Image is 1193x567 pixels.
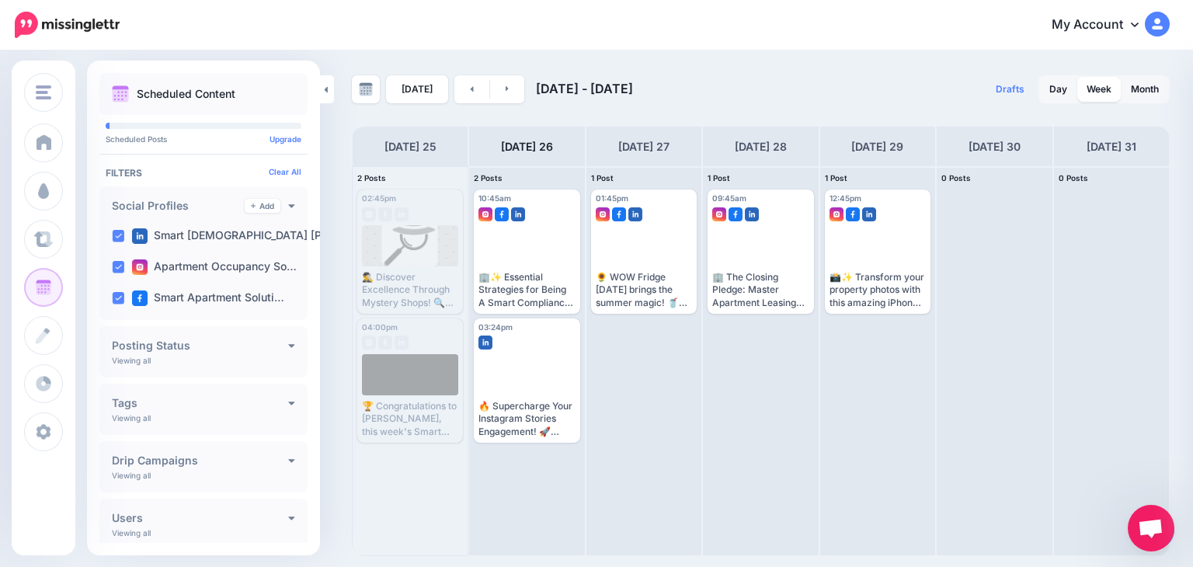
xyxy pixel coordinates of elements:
[112,513,288,524] h4: Users
[830,193,861,203] span: 12:45pm
[362,271,458,309] div: 🕵️‍♂️ Discover Excellence Through Mystery Shops! 🔍 Unlock the hidden potential in rental property...
[495,207,509,221] img: facebook-square.png
[862,207,876,221] img: linkedin-square.png
[712,193,746,203] span: 09:45am
[996,85,1024,94] span: Drafts
[106,167,301,179] h4: Filters
[941,173,971,183] span: 0 Posts
[478,336,492,350] img: linkedin-square.png
[362,193,396,203] span: 02:45pm
[1077,77,1121,102] a: Week
[269,167,301,176] a: Clear All
[112,471,151,480] p: Viewing all
[735,137,787,156] h4: [DATE] 28
[478,400,575,438] div: 🔥 Supercharge Your Instagram Stories Engagement! 🚀 Master these simple steps for maximum impact: ...
[137,89,235,99] p: Scheduled Content
[712,207,726,221] img: instagram-square.png
[378,207,392,221] img: facebook-grey-square.png
[132,228,410,244] label: Smart [DEMOGRAPHIC_DATA] [PERSON_NAME]…
[596,271,692,309] div: 🌻 WOW Fridge [DATE] brings the summer magic! 🥤🏝️ We're soaking up communities with incredible sto...
[1040,77,1076,102] a: Day
[478,271,575,309] div: 🏢✨ Essential Strategies for Being A Smart Compliance Specialist 🧘 Practice Patience: Stay calm du...
[395,207,409,221] img: linkedin-grey-square.png
[830,207,843,221] img: instagram-square.png
[596,207,610,221] img: instagram-square.png
[362,322,398,332] span: 04:00pm
[270,134,301,144] a: Upgrade
[362,207,376,221] img: instagram-grey-square.png
[511,207,525,221] img: linkedin-square.png
[478,207,492,221] img: instagram-square.png
[708,173,730,183] span: 1 Post
[15,12,120,38] img: Missinglettr
[384,137,437,156] h4: [DATE] 25
[830,271,926,309] div: 📸✨ Transform your property photos with this amazing iPhone technique! 🏢📱 Struggling to capture la...
[395,336,409,350] img: linkedin-grey-square.png
[478,193,511,203] span: 10:45am
[112,455,288,466] h4: Drip Campaigns
[478,322,513,332] span: 03:24pm
[245,199,280,213] a: Add
[745,207,759,221] img: linkedin-square.png
[846,207,860,221] img: facebook-square.png
[112,398,288,409] h4: Tags
[132,228,148,244] img: linkedin-square.png
[359,82,373,96] img: calendar-grey-darker.png
[1128,505,1174,551] a: Open chat
[106,135,301,143] p: Scheduled Posts
[112,200,245,211] h4: Social Profiles
[386,75,448,103] a: [DATE]
[132,290,284,306] label: Smart Apartment Soluti…
[628,207,642,221] img: linkedin-square.png
[536,81,633,96] span: [DATE] - [DATE]
[378,336,392,350] img: facebook-grey-square.png
[132,290,148,306] img: facebook-square.png
[1087,137,1136,156] h4: [DATE] 31
[36,85,51,99] img: menu.png
[596,193,628,203] span: 01:45pm
[112,413,151,423] p: Viewing all
[1059,173,1088,183] span: 0 Posts
[112,340,288,351] h4: Posting Status
[501,137,553,156] h4: [DATE] 26
[362,336,376,350] img: instagram-grey-square.png
[712,271,809,309] div: 🏢 The Closing Pledge: Master Apartment Leasing Success 🔑 Transform your leasing approach with the...
[729,207,743,221] img: facebook-square.png
[825,173,847,183] span: 1 Post
[612,207,626,221] img: facebook-square.png
[112,356,151,365] p: Viewing all
[851,137,903,156] h4: [DATE] 29
[132,259,297,275] label: Apartment Occupancy So…
[969,137,1021,156] h4: [DATE] 30
[474,173,503,183] span: 2 Posts
[112,528,151,537] p: Viewing all
[986,75,1034,103] a: Drafts
[357,173,386,183] span: 2 Posts
[1122,77,1168,102] a: Month
[362,400,458,438] div: 🏆 Congratulations to [PERSON_NAME], this week's Smart Staffer Award winner! We appreciate your ha...
[112,85,129,103] img: calendar.png
[618,137,670,156] h4: [DATE] 27
[591,173,614,183] span: 1 Post
[1036,6,1170,44] a: My Account
[132,259,148,275] img: instagram-square.png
